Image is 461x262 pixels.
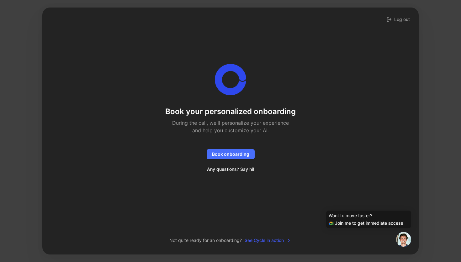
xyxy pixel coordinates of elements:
span: Book onboarding [212,150,249,158]
h2: During the call, we'll personalize your experience and help you customize your AI. [169,119,292,134]
button: Book onboarding [207,149,255,159]
button: Log out [385,15,411,24]
span: Not quite ready for an onboarding? [169,237,242,244]
span: Any questions? Say hi! [207,165,254,173]
h1: Book your personalized onboarding [165,107,296,117]
div: Want to move faster? [329,212,409,219]
button: Any questions? Say hi! [202,164,259,174]
button: See Cycle in action [244,236,292,244]
div: Join me to get immediate access [329,219,409,227]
